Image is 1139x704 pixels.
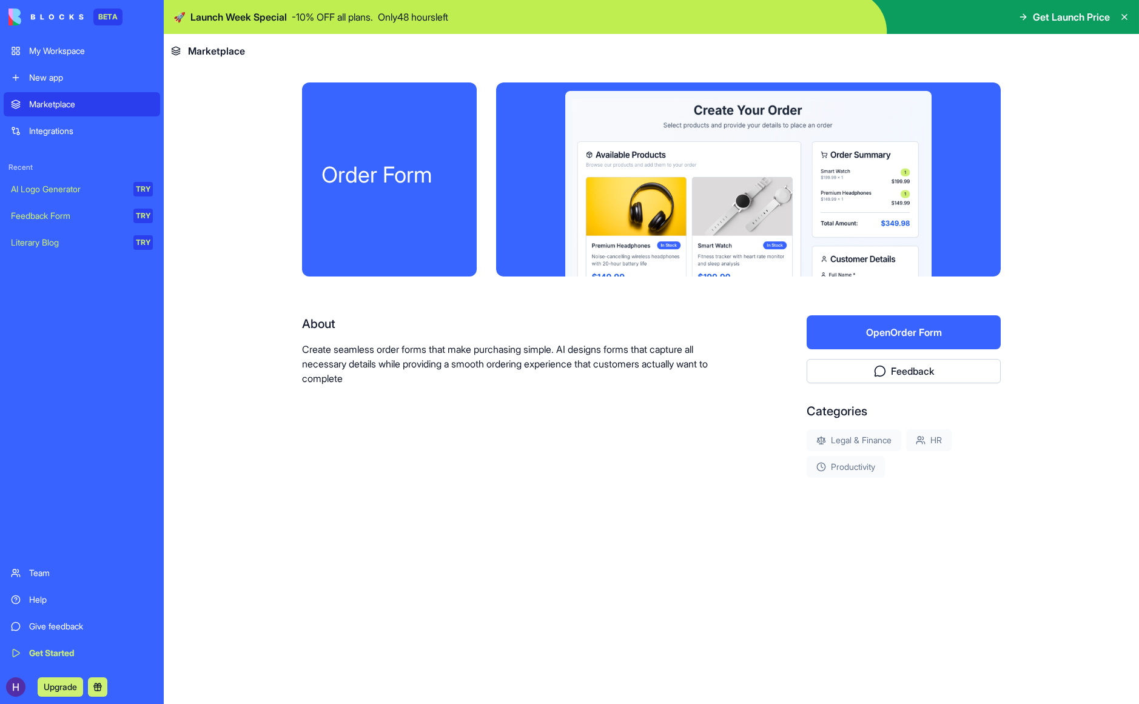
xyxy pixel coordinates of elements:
div: BETA [93,8,123,25]
div: TRY [133,182,153,196]
div: Team [29,567,153,579]
button: OpenOrder Form [807,315,1001,349]
div: My Workspace [29,45,153,57]
button: Feedback [807,359,1001,383]
div: Legal & Finance [807,429,901,451]
a: Give feedback [4,614,160,639]
span: Launch Week Special [190,10,287,24]
span: Recent [4,163,160,172]
span: 🚀 [173,10,186,24]
div: Order Form [321,163,457,187]
p: Create seamless order forms that make purchasing simple. AI designs forms that capture all necess... [302,342,729,386]
a: OpenOrder Form [807,326,1001,338]
div: HR [906,429,952,451]
div: Literary Blog [11,236,125,249]
div: TRY [133,209,153,223]
a: Feedback FormTRY [4,204,160,228]
img: logo [8,8,84,25]
div: Feedback Form [11,210,125,222]
a: My Workspace [4,39,160,63]
div: About [302,315,729,332]
a: Literary BlogTRY [4,230,160,255]
a: Integrations [4,119,160,143]
div: Get Started [29,647,153,659]
div: Categories [807,403,1001,420]
span: Marketplace [188,44,245,58]
div: Productivity [807,456,885,478]
button: Upgrade [38,677,83,697]
div: Integrations [29,125,153,137]
div: Marketplace [29,98,153,110]
a: BETA [8,8,123,25]
a: Upgrade [38,680,83,692]
a: AI Logo GeneratorTRY [4,177,160,201]
p: - 10 % OFF all plans. [292,10,373,24]
div: Give feedback [29,620,153,632]
a: New app [4,65,160,90]
p: Only 48 hours left [378,10,448,24]
div: New app [29,72,153,84]
div: Help [29,594,153,606]
div: TRY [133,235,153,250]
a: Team [4,561,160,585]
span: Get Launch Price [1033,10,1110,24]
img: ACg8ocJEZ3xjzR48b2J-dVJ9Zk44TiDkp7P2krOPLOdBNFH-wIlYSw=s96-c [6,677,25,697]
div: AI Logo Generator [11,183,125,195]
a: Get Started [4,641,160,665]
a: Marketplace [4,92,160,116]
a: Help [4,588,160,612]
